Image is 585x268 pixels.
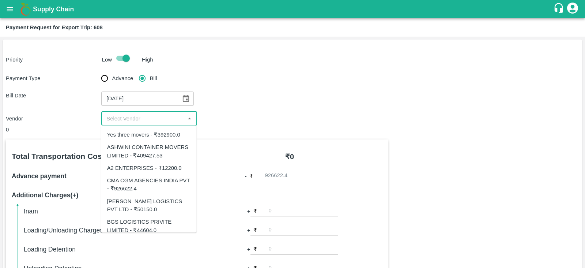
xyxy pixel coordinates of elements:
b: ₹ 0 [285,153,294,161]
input: 0 [269,226,338,235]
b: + [247,226,250,234]
b: + [247,207,250,215]
img: logo [18,2,33,16]
div: Yes three movers - ₹392900.0 [107,131,180,139]
button: Close [185,114,194,123]
p: Payment Type [6,74,101,82]
p: High [142,56,153,64]
p: ₹ [249,172,253,180]
p: ₹ [253,226,257,234]
input: 0 [269,245,338,254]
div: 0 [6,126,388,134]
input: Select Vendor [103,114,182,123]
p: Bill Date [6,92,101,100]
b: Advance payment [12,172,67,180]
input: 0 [265,171,334,181]
p: ₹ [253,245,257,253]
div: BGS LOGISTICS PRIVITE LIMITED - ₹44604.0 [107,218,191,234]
b: + [247,245,250,253]
div: CMA CGM AGENCIES INDIA PVT - ₹926622.4 [107,176,191,193]
div: ASHWINI CONTAINER MOVERS LIMITED - ₹409427.53 [107,143,191,160]
b: Total Transportation Cost [12,152,105,160]
button: Choose date, selected date is Oct 10, 2025 [179,92,193,105]
b: - [245,172,247,180]
b: Payment Request for Export Trip: 608 [6,25,103,30]
p: Vendor [6,115,101,123]
span: Advance [112,74,133,82]
b: Supply Chain [33,5,74,13]
div: A2 ENTERPRISES - ₹12200.0 [107,164,182,172]
h6: Inam [24,206,203,216]
div: customer-support [553,3,566,16]
input: Bill Date [101,92,176,105]
p: Priority [6,56,99,64]
button: open drawer [1,1,18,18]
p: Low [102,56,112,64]
h6: Loading/Unloading Charges [24,225,203,235]
span: Bill [150,74,157,82]
b: Additional Charges(+) [12,191,78,199]
h6: Loading Detention [24,244,203,254]
input: 0 [269,206,338,216]
p: ₹ [253,207,257,215]
div: account of current user [566,1,579,17]
div: [PERSON_NAME] LOGISTICS PVT LTD - ₹50150.0 [107,197,191,213]
a: Supply Chain [33,4,553,14]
